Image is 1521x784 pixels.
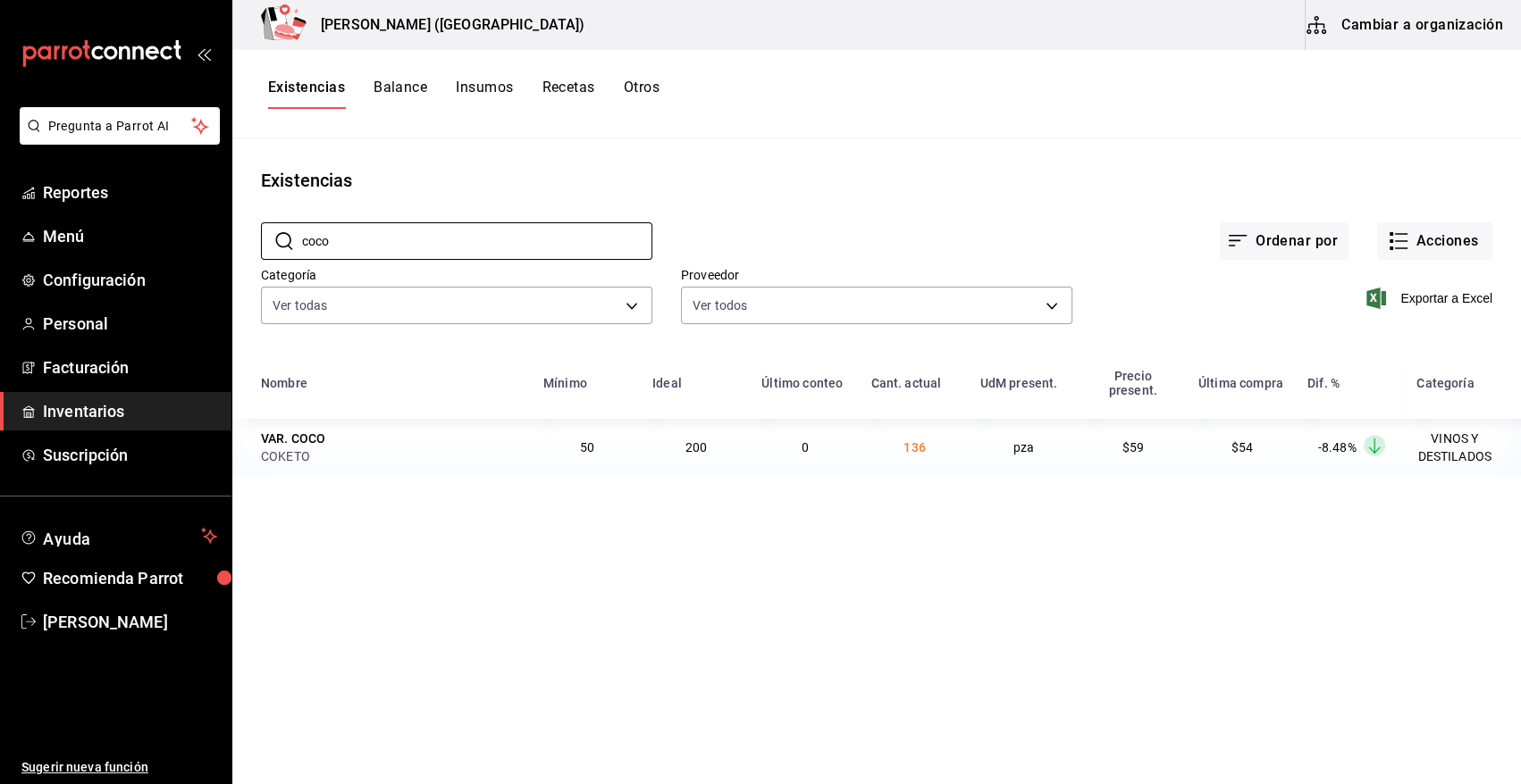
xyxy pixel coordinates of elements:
div: Existencias [261,167,352,194]
span: Ayuda [43,525,194,546]
td: VINOS Y DESTILADOS [1406,419,1521,476]
span: Reportes [43,180,217,204]
button: Ordenar por [1220,222,1349,260]
span: $59 [1122,440,1144,455]
div: Última compra [1198,376,1283,390]
span: [PERSON_NAME] [43,610,217,634]
span: Ver todos [693,296,747,314]
label: Proveedor [681,269,1072,281]
button: Balance [374,79,427,109]
span: 0 [802,440,809,455]
button: Recetas [542,79,594,109]
span: 200 [685,440,707,455]
span: Personal [43,312,217,336]
span: Inventarios [43,399,217,423]
div: Último conteo [761,376,843,390]
span: Configuración [43,268,217,292]
span: Facturación [43,355,217,379]
button: Exportar a Excel [1370,288,1492,309]
span: Sugerir nueva función [21,758,217,777]
span: Menú [43,224,217,248]
span: Suscripción [43,443,217,467]
input: Buscar nombre de insumo [302,223,652,259]
span: -8.48% [1318,440,1357,455]
div: Categoría [1416,376,1474,390]
button: Pregunta a Parrot AI [20,107,220,145]
button: Insumos [456,79,513,109]
div: Dif. % [1307,376,1340,390]
span: 50 [580,440,594,455]
span: Pregunta a Parrot AI [48,117,192,136]
div: UdM present. [980,376,1058,390]
label: Categoría [261,269,652,281]
button: Otros [624,79,660,109]
button: open_drawer_menu [197,46,211,61]
h3: [PERSON_NAME] ([GEOGRAPHIC_DATA]) [307,14,584,36]
button: Acciones [1377,222,1492,260]
div: Ideal [652,376,682,390]
div: Nombre [261,376,307,390]
a: Pregunta a Parrot AI [13,129,220,148]
td: pza [970,419,1079,476]
div: navigation tabs [268,79,660,109]
div: COKETO [261,447,522,465]
span: Recomienda Parrot [43,566,217,590]
div: VAR. COCO [261,430,325,447]
span: $54 [1231,440,1253,455]
div: Mínimo [543,376,587,390]
div: Precio present. [1089,369,1177,397]
div: Cant. actual [870,376,941,390]
span: 136 [903,440,925,455]
span: Ver todas [273,296,327,314]
button: Existencias [268,79,345,109]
